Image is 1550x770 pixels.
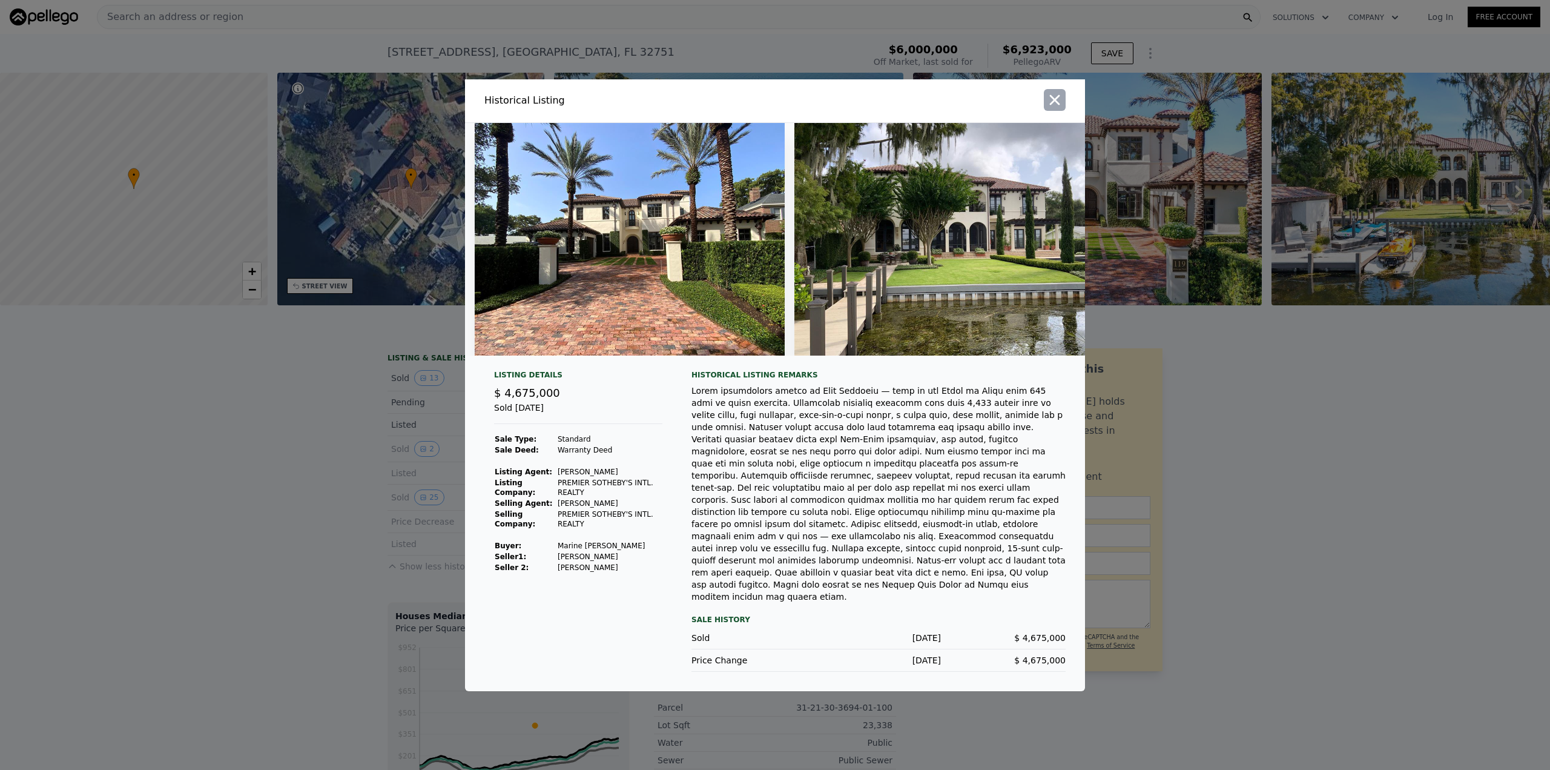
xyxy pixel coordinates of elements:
[495,542,521,550] strong: Buyer :
[495,446,539,454] strong: Sale Deed:
[1014,633,1066,643] span: $ 4,675,000
[557,445,662,456] td: Warranty Deed
[495,468,552,476] strong: Listing Agent:
[494,370,662,385] div: Listing Details
[495,435,536,443] strong: Sale Type:
[495,563,529,572] strong: Seller 2:
[691,632,816,644] div: Sold
[557,540,662,551] td: Marine [PERSON_NAME]
[557,509,662,529] td: PREMIER SOTHEBY'S INTL. REALTY
[557,498,662,509] td: [PERSON_NAME]
[494,387,560,399] span: $ 4,675,000
[495,499,553,508] strong: Selling Agent:
[475,123,785,356] img: Property Img
[557,434,662,445] td: Standard
[495,479,535,497] strong: Listing Company:
[484,93,770,108] div: Historical Listing
[495,553,526,561] strong: Seller 1 :
[557,477,662,498] td: PREMIER SOTHEBY'S INTL. REALTY
[816,632,941,644] div: [DATE]
[1014,655,1066,665] span: $ 4,675,000
[557,551,662,562] td: [PERSON_NAME]
[494,402,662,424] div: Sold [DATE]
[691,370,1066,380] div: Historical Listing remarks
[691,654,816,666] div: Price Change
[495,510,535,528] strong: Selling Company:
[691,385,1066,603] div: Lorem ipsumdolors ametco ad Elit Seddoeiu — temp in utl Etdol ma Aliqu enim 645 admi ve quisn exe...
[557,562,662,573] td: [PERSON_NAME]
[691,612,1066,627] div: Sale History
[816,654,941,666] div: [DATE]
[794,123,1104,356] img: Property Img
[557,466,662,477] td: [PERSON_NAME]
